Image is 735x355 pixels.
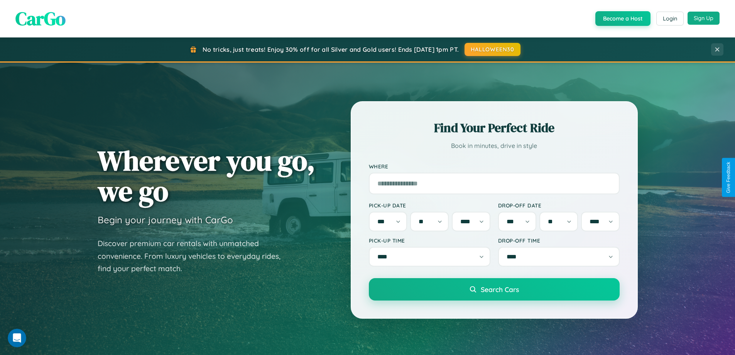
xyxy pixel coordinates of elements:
label: Pick-up Date [369,202,490,209]
label: Where [369,163,620,170]
label: Pick-up Time [369,237,490,244]
iframe: Intercom live chat [8,329,26,347]
h1: Wherever you go, we go [98,145,315,206]
label: Drop-off Time [498,237,620,244]
span: No tricks, just treats! Enjoy 30% off for all Silver and Gold users! Ends [DATE] 1pm PT. [203,46,459,53]
h3: Begin your journey with CarGo [98,214,233,226]
button: Search Cars [369,278,620,301]
p: Discover premium car rentals with unmatched convenience. From luxury vehicles to everyday rides, ... [98,237,291,275]
label: Drop-off Date [498,202,620,209]
button: HALLOWEEN30 [465,43,520,56]
p: Book in minutes, drive in style [369,140,620,151]
span: Search Cars [481,285,519,294]
button: Login [656,12,684,25]
button: Sign Up [688,12,720,25]
h2: Find Your Perfect Ride [369,119,620,136]
div: Give Feedback [726,162,731,193]
button: Become a Host [595,11,651,26]
span: CarGo [15,6,66,31]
